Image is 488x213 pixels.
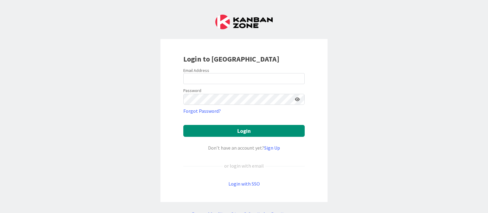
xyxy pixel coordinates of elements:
b: Login to [GEOGRAPHIC_DATA] [183,54,279,64]
a: Sign Up [264,145,280,151]
label: Password [183,87,201,94]
div: or login with email [223,162,265,169]
a: Forgot Password? [183,107,221,115]
img: Kanban Zone [215,15,273,29]
div: Don’t have an account yet? [183,144,305,151]
button: Login [183,125,305,137]
label: Email Address [183,68,209,73]
a: Login with SSO [228,181,260,187]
